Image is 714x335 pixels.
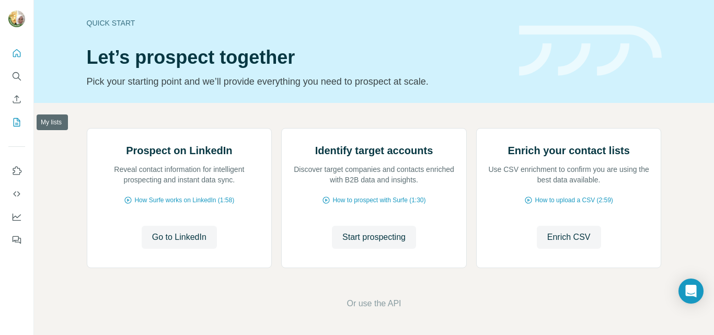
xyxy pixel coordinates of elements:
[142,226,217,249] button: Go to LinkedIn
[8,67,25,86] button: Search
[8,10,25,27] img: Avatar
[8,161,25,180] button: Use Surfe on LinkedIn
[519,26,662,76] img: banner
[537,226,601,249] button: Enrich CSV
[152,231,206,244] span: Go to LinkedIn
[134,195,234,205] span: How Surfe works on LinkedIn (1:58)
[87,74,506,89] p: Pick your starting point and we’ll provide everything you need to prospect at scale.
[292,164,456,185] p: Discover target companies and contacts enriched with B2B data and insights.
[547,231,591,244] span: Enrich CSV
[126,143,232,158] h2: Prospect on LinkedIn
[87,47,506,68] h1: Let’s prospect together
[8,90,25,109] button: Enrich CSV
[8,207,25,226] button: Dashboard
[347,297,401,310] button: Or use the API
[8,184,25,203] button: Use Surfe API
[98,164,261,185] p: Reveal contact information for intelligent prospecting and instant data sync.
[8,230,25,249] button: Feedback
[332,195,425,205] span: How to prospect with Surfe (1:30)
[342,231,406,244] span: Start prospecting
[678,279,704,304] div: Open Intercom Messenger
[87,18,506,28] div: Quick start
[8,44,25,63] button: Quick start
[487,164,651,185] p: Use CSV enrichment to confirm you are using the best data available.
[508,143,629,158] h2: Enrich your contact lists
[332,226,416,249] button: Start prospecting
[535,195,613,205] span: How to upload a CSV (2:59)
[315,143,433,158] h2: Identify target accounts
[8,113,25,132] button: My lists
